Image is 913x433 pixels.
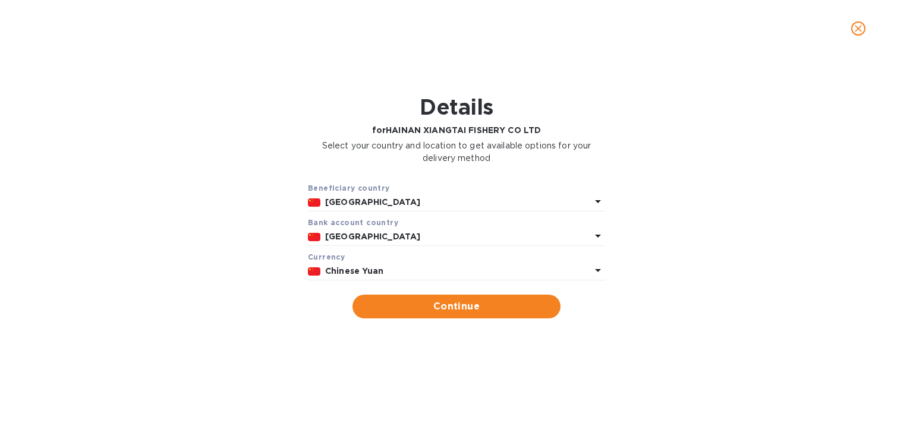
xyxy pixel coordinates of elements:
b: Chinese Yuan [325,266,384,276]
b: Currency [308,252,345,261]
p: Select your country and location to get available options for your delivery method [308,140,605,165]
img: CNY [308,267,320,276]
button: Continue [352,295,561,318]
img: CN [308,233,320,241]
h1: Details [308,94,605,119]
b: [GEOGRAPHIC_DATA] [325,197,420,207]
b: Beneficiary country [308,184,390,192]
b: for HAINAN XIANGTAI FISHERY CO LTD [372,125,541,135]
span: Continue [362,299,551,314]
b: [GEOGRAPHIC_DATA] [325,232,420,241]
b: Bank account cоuntry [308,218,398,227]
img: CN [308,198,320,207]
button: close [844,14,873,43]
